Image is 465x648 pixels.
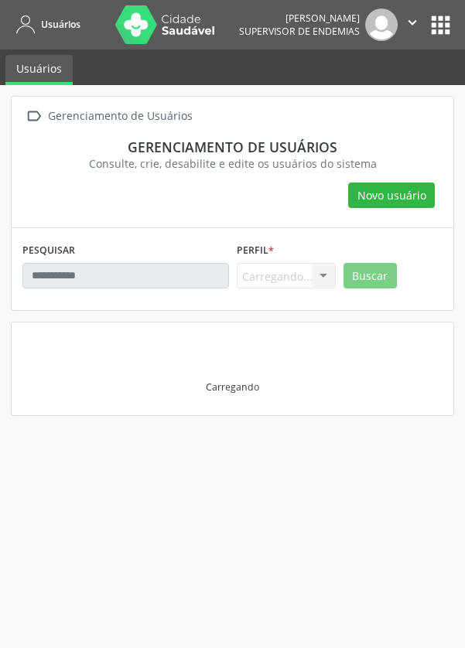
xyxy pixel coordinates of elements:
a:  Gerenciamento de Usuários [22,105,195,128]
span: Novo usuário [357,187,426,203]
div: Gerenciamento de usuários [33,138,432,155]
img: img [365,9,398,41]
button:  [398,9,427,41]
span: Supervisor de Endemias [239,25,360,38]
div: Consulte, crie, desabilite e edite os usuários do sistema [33,155,432,172]
div: Gerenciamento de Usuários [45,105,195,128]
button: Novo usuário [348,182,435,209]
a: Usuários [5,55,73,85]
button: apps [427,12,454,39]
label: PESQUISAR [22,239,75,263]
a: Usuários [11,12,80,37]
div: [PERSON_NAME] [239,12,360,25]
i:  [404,14,421,31]
span: Usuários [41,18,80,31]
label: Perfil [237,239,274,263]
button: Buscar [344,263,397,289]
div: Carregando [206,380,259,394]
i:  [22,105,45,128]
